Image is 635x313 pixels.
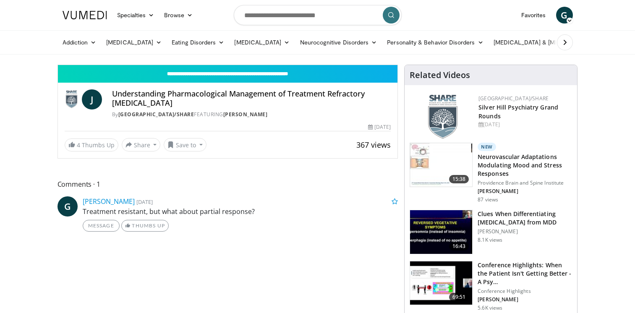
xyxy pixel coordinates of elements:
[478,261,572,286] h3: Conference Highlights: When the Patient Isn't Getting Better - A Psy…
[478,196,498,203] p: 87 views
[449,293,469,301] span: 69:51
[449,242,469,250] span: 16:43
[65,89,78,110] img: Silver Hill Hospital/SHARE
[101,34,167,51] a: [MEDICAL_DATA]
[478,210,572,227] h3: Clues When Differentiating [MEDICAL_DATA] from MDD
[449,175,469,183] span: 15:38
[65,138,118,151] a: 4 Thumbs Up
[118,111,194,118] a: [GEOGRAPHIC_DATA]/SHARE
[83,206,398,216] p: Treatment resistant, but what about partial response?
[478,237,502,243] p: 8.1K views
[136,198,153,206] small: [DATE]
[410,210,572,254] a: 16:43 Clues When Differentiating [MEDICAL_DATA] from MDD [PERSON_NAME] 8.1K views
[556,7,573,23] a: G
[229,34,295,51] a: [MEDICAL_DATA]
[478,143,496,151] p: New
[410,210,472,254] img: a6520382-d332-4ed3-9891-ee688fa49237.150x105_q85_crop-smart_upscale.jpg
[234,5,402,25] input: Search topics, interventions
[489,34,609,51] a: [MEDICAL_DATA] & [MEDICAL_DATA]
[83,220,120,232] a: Message
[63,11,107,19] img: VuMedi Logo
[57,179,398,190] span: Comments 1
[122,138,161,151] button: Share
[478,153,572,178] h3: Neurovascular Adaptations Modulating Mood and Stress Responses
[223,111,268,118] a: [PERSON_NAME]
[478,103,558,120] a: Silver Hill Psychiatry Grand Rounds
[121,220,169,232] a: Thumbs Up
[57,196,78,216] a: G
[112,111,391,118] div: By FEATURING
[516,7,551,23] a: Favorites
[478,228,572,235] p: [PERSON_NAME]
[167,34,229,51] a: Eating Disorders
[164,138,206,151] button: Save to
[83,197,135,206] a: [PERSON_NAME]
[112,89,391,107] h4: Understanding Pharmacological Management of Treatment Refractory [MEDICAL_DATA]
[478,95,549,102] a: [GEOGRAPHIC_DATA]/SHARE
[368,123,391,131] div: [DATE]
[410,261,472,305] img: 4362ec9e-0993-4580-bfd4-8e18d57e1d49.150x105_q85_crop-smart_upscale.jpg
[295,34,382,51] a: Neurocognitive Disorders
[410,261,572,311] a: 69:51 Conference Highlights: When the Patient Isn't Getting Better - A Psy… Conference Highlights...
[478,121,570,128] div: [DATE]
[478,188,572,195] p: [PERSON_NAME]
[382,34,488,51] a: Personality & Behavior Disorders
[77,141,80,149] span: 4
[410,143,572,203] a: 15:38 New Neurovascular Adaptations Modulating Mood and Stress Responses Providence Brain and Spi...
[57,34,102,51] a: Addiction
[356,140,391,150] span: 367 views
[112,7,159,23] a: Specialties
[478,288,572,295] p: Conference Highlights
[410,70,470,80] h4: Related Videos
[428,95,457,139] img: f8aaeb6d-318f-4fcf-bd1d-54ce21f29e87.png.150x105_q85_autocrop_double_scale_upscale_version-0.2.png
[478,180,572,186] p: Providence Brain and Spine Institute
[478,305,502,311] p: 5.6K views
[478,296,572,303] p: [PERSON_NAME]
[159,7,198,23] a: Browse
[410,143,472,187] img: 4562edde-ec7e-4758-8328-0659f7ef333d.150x105_q85_crop-smart_upscale.jpg
[82,89,102,110] a: J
